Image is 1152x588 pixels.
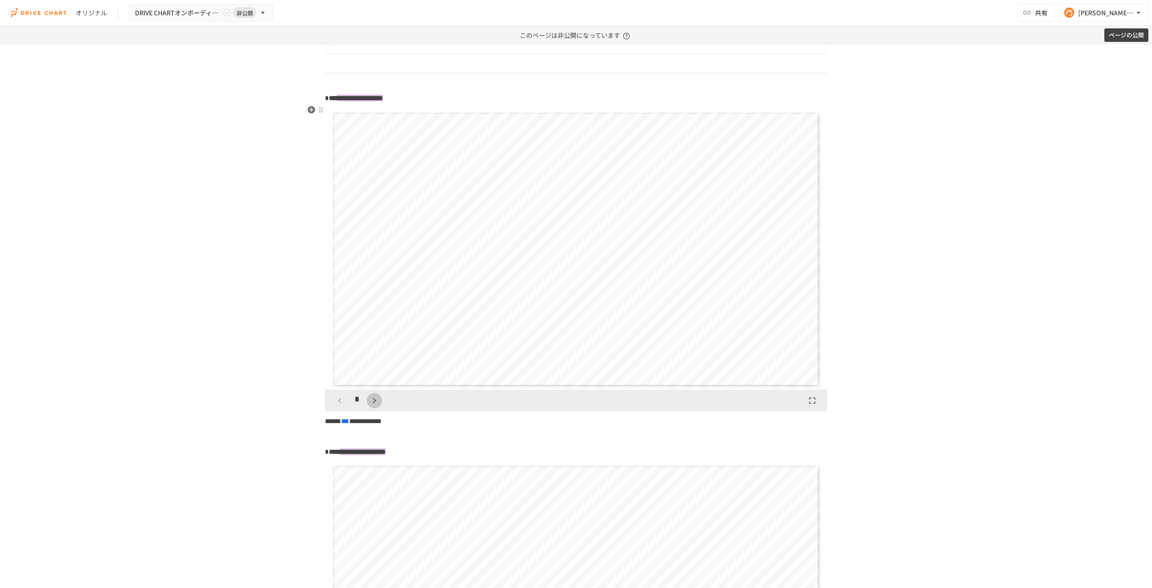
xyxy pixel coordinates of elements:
img: i9VDDS9JuLRLX3JIUyK59LcYp6Y9cayLPHs4hOxMB9W [11,5,68,20]
span: DRIVE CHARTオンボーディング_v4.5 [135,7,220,18]
span: 非公開 [233,8,256,18]
button: ページの公開 [1104,28,1148,42]
p: このページは非公開になっています [520,26,633,45]
div: オリジナル [76,8,107,18]
button: DRIVE CHARTオンボーディング_v4.5非公開 [129,4,273,22]
span: 共有 [1035,8,1048,18]
div: [PERSON_NAME][EMAIL_ADDRESS][DOMAIN_NAME] [1078,7,1134,18]
button: 共有 [1017,4,1055,22]
button: [PERSON_NAME][EMAIL_ADDRESS][DOMAIN_NAME] [1058,4,1148,22]
div: Page 2 [325,109,827,390]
